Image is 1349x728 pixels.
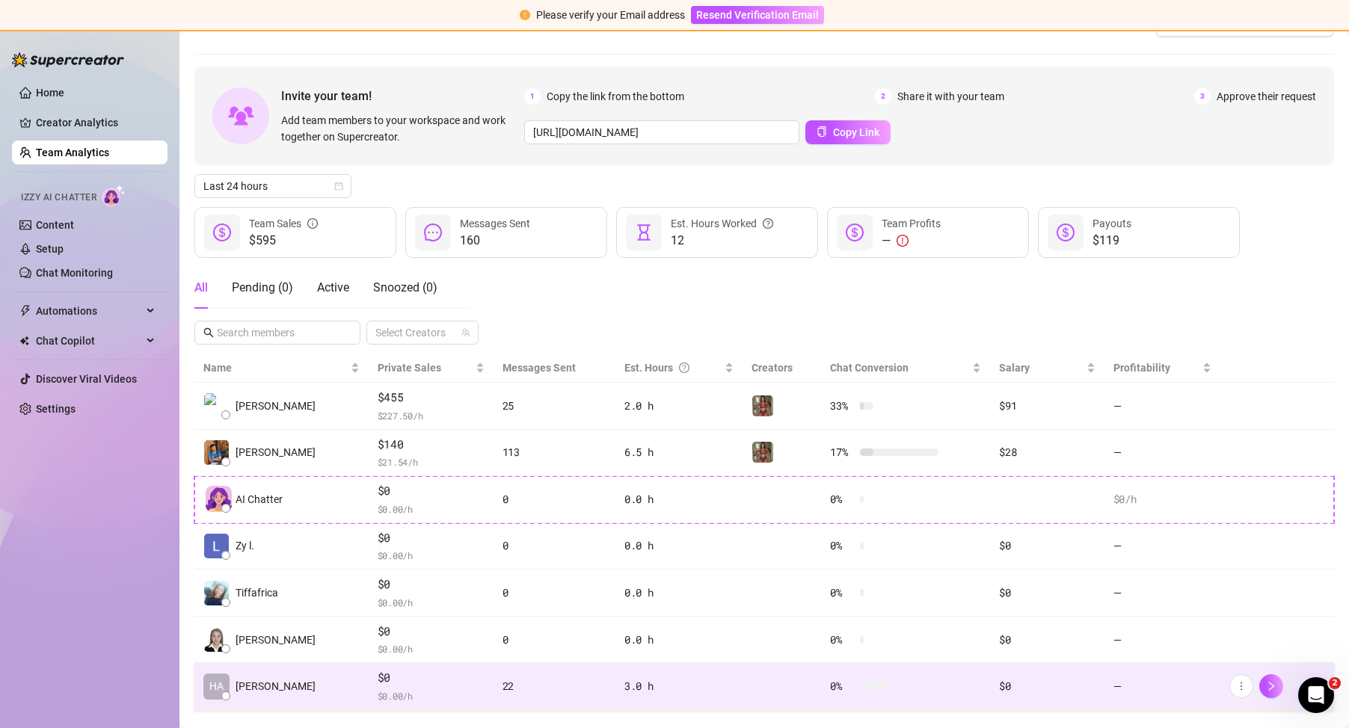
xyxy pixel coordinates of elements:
[36,403,76,415] a: Settings
[378,595,485,610] span: $ 0.00 /h
[236,444,316,460] span: [PERSON_NAME]
[624,444,734,460] div: 6.5 h
[897,235,909,247] span: exclamation-circle
[999,398,1095,414] div: $91
[36,146,109,158] a: Team Analytics
[217,324,339,341] input: Search members
[378,436,485,454] span: $140
[232,279,293,297] div: Pending ( 0 )
[1093,218,1131,229] span: Payouts
[378,623,485,641] span: $0
[696,9,819,21] span: Resend Verification Email
[805,120,891,144] button: Copy Link
[19,305,31,317] span: thunderbolt
[36,329,142,353] span: Chat Copilot
[1104,570,1220,617] td: —
[624,678,734,694] div: 3.0 h
[999,362,1030,374] span: Salary
[624,584,734,601] div: 0.0 h
[1057,223,1075,241] span: dollar-circle
[503,491,606,508] div: 0
[21,191,96,205] span: Izzy AI Chatter
[378,548,485,563] span: $ 0.00 /h
[424,223,442,241] span: message
[1104,430,1220,477] td: —
[830,584,854,601] span: 0 %
[536,7,685,23] div: Please verify your Email address
[882,232,941,250] div: —
[460,232,530,250] span: 160
[830,632,854,648] span: 0 %
[875,88,891,105] span: 2
[679,360,689,376] span: question-circle
[520,10,530,20] span: exclamation-circle
[743,354,822,383] th: Creators
[460,218,530,229] span: Messages Sent
[236,678,316,694] span: [PERSON_NAME]
[1236,681,1247,691] span: more
[1093,232,1131,250] span: $119
[12,52,124,67] img: logo-BBDzfeDw.svg
[503,362,576,374] span: Messages Sent
[691,6,824,24] button: Resend Verification Email
[378,362,441,374] span: Private Sales
[194,354,369,383] th: Name
[1329,677,1341,689] span: 2
[999,632,1095,648] div: $0
[36,219,74,231] a: Content
[752,442,773,463] img: Greek
[378,482,485,500] span: $0
[236,537,254,554] span: Zy l.
[378,641,485,656] span: $ 0.00 /h
[378,688,485,703] span: $ 0.00 /h
[1217,88,1316,105] span: Approve their request
[203,175,342,197] span: Last 24 hours
[1194,88,1211,105] span: 3
[378,389,485,407] span: $455
[249,232,318,250] span: $595
[671,215,773,232] div: Est. Hours Worked
[334,182,343,191] span: calendar
[833,126,879,138] span: Copy Link
[846,223,864,241] span: dollar-circle
[671,232,773,250] span: 12
[624,398,734,414] div: 2.0 h
[307,215,318,232] span: info-circle
[203,360,348,376] span: Name
[503,584,606,601] div: 0
[249,215,318,232] div: Team Sales
[999,584,1095,601] div: $0
[203,327,214,338] span: search
[461,328,470,337] span: team
[830,444,854,460] span: 17 %
[1113,362,1170,374] span: Profitability
[373,280,437,294] span: Snoozed ( 0 )
[999,444,1095,460] div: $28
[547,88,684,105] span: Copy the link from the bottom
[503,398,606,414] div: 25
[281,87,524,105] span: Invite your team!
[236,491,283,508] span: AI Chatter
[624,537,734,554] div: 0.0 h
[1104,617,1220,664] td: —
[378,502,485,516] span: $ 0.00 /h
[281,112,518,145] span: Add team members to your workspace and work together on Supercreator.
[635,223,653,241] span: hourglass
[763,215,773,232] span: question-circle
[1104,383,1220,430] td: —
[882,218,941,229] span: Team Profits
[503,537,606,554] div: 0
[503,678,606,694] div: 22
[204,440,229,465] img: Chester Tagayun…
[36,87,64,99] a: Home
[36,299,142,323] span: Automations
[204,581,229,605] img: Tiffafrica
[1113,491,1211,508] div: $0 /h
[624,360,722,376] div: Est. Hours
[102,185,126,206] img: AI Chatter
[378,576,485,593] span: $0
[36,373,137,385] a: Discover Viral Videos
[1104,523,1220,570] td: —
[830,362,909,374] span: Chat Conversion
[830,537,854,554] span: 0 %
